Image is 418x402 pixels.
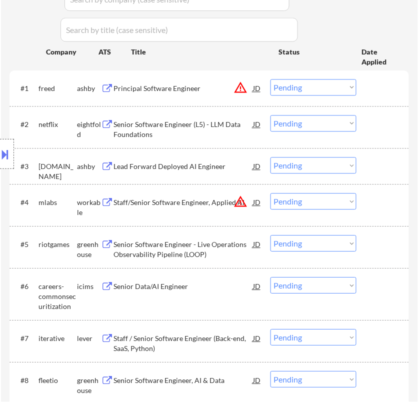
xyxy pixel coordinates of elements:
[113,375,252,385] div: Senior Software Engineer, AI & Data
[113,119,252,139] div: Senior Software Engineer (L5) - LLM Data Foundations
[113,83,252,93] div: Principal Software Engineer
[113,281,252,291] div: Senior Data/AI Engineer
[252,235,261,253] div: JD
[77,375,101,395] div: greenhouse
[278,42,347,60] div: Status
[98,47,131,57] div: ATS
[252,193,261,211] div: JD
[60,17,298,41] input: Search by title (case sensitive)
[113,197,252,207] div: Staff/Senior Software Engineer, Applied AI
[252,157,261,175] div: JD
[39,333,77,343] div: iterative
[362,47,397,66] div: Date Applied
[233,80,247,94] button: warning_amber
[20,333,31,343] div: #7
[131,47,269,57] div: Title
[113,239,252,259] div: Senior Software Engineer - Live Operations Observability Pipeline (LOOP)
[252,277,261,295] div: JD
[77,281,101,291] div: icims
[252,79,261,97] div: JD
[77,333,101,343] div: lever
[252,371,261,389] div: JD
[39,281,77,311] div: careers-commonsecuritization
[20,281,31,291] div: #6
[113,161,252,171] div: Lead Forward Deployed AI Engineer
[39,375,77,385] div: fleetio
[77,239,101,259] div: greenhouse
[252,115,261,133] div: JD
[46,47,98,57] div: Company
[233,194,247,208] button: warning_amber
[113,333,252,353] div: Staff / Senior Software Engineer (Back-end, SaaS, Python)
[252,329,261,347] div: JD
[20,375,31,385] div: #8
